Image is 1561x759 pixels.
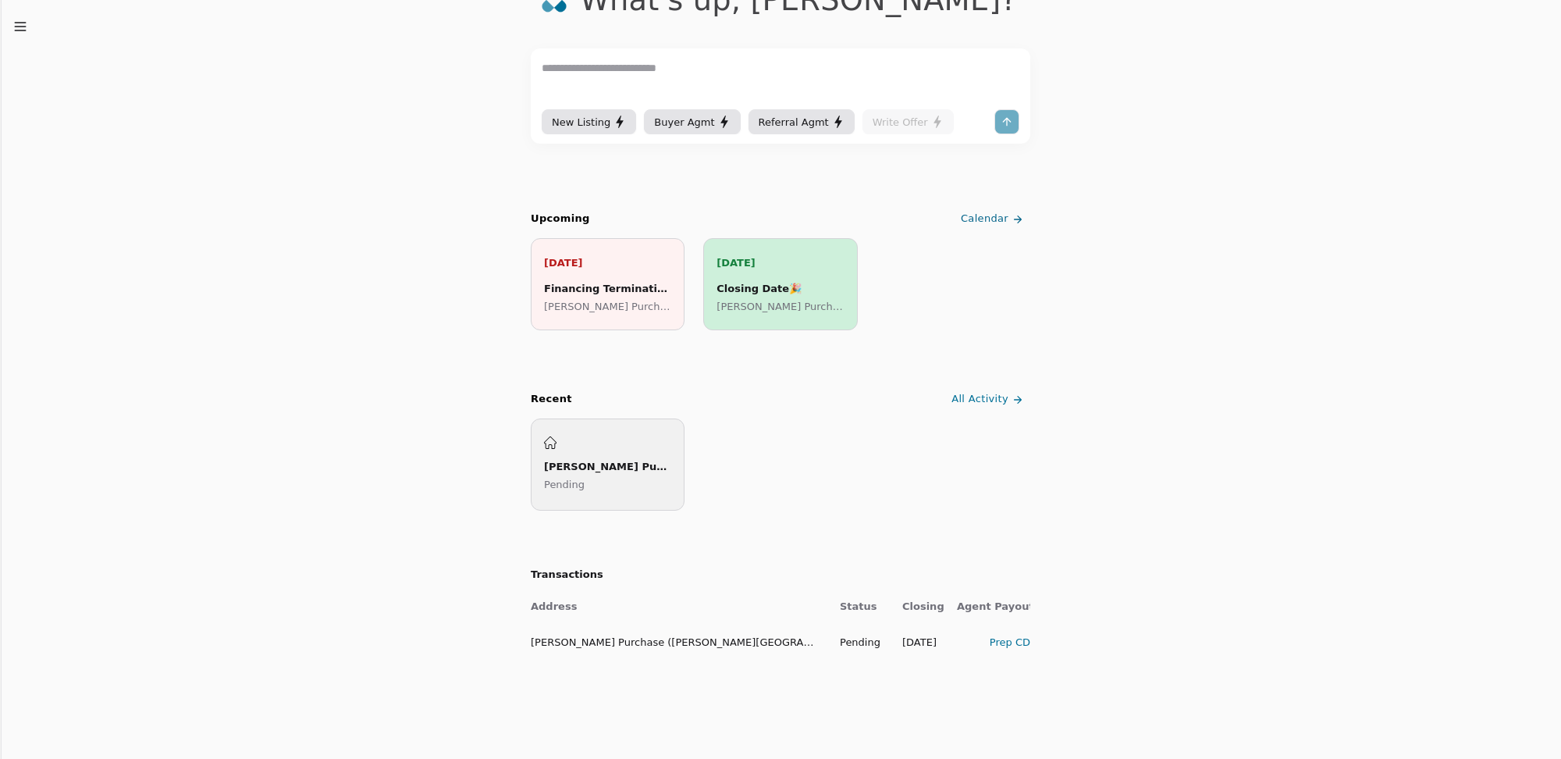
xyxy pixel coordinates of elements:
div: New Listing [552,114,626,130]
span: All Activity [951,391,1008,408]
td: Pending [827,625,890,660]
button: Referral Agmt [748,109,855,134]
div: Financing Termination Deadline [544,280,671,297]
span: Buyer Agmt [654,114,714,130]
span: Referral Agmt [759,114,829,130]
h2: Upcoming [531,211,590,227]
p: [PERSON_NAME] Purchase ([PERSON_NAME][GEOGRAPHIC_DATA]) [716,298,844,315]
a: All Activity [948,387,1030,412]
p: [DATE] [716,255,844,271]
div: Prep CD [957,634,1030,650]
th: Status [827,590,890,625]
button: New Listing [542,109,636,134]
td: [DATE] [890,625,944,660]
th: Address [531,590,827,625]
div: [PERSON_NAME] Purchase ([PERSON_NAME][GEOGRAPHIC_DATA]) [544,458,671,475]
p: Pending [544,476,671,493]
div: Recent [531,391,572,408]
p: [DATE] [544,255,671,271]
th: Closing [890,590,944,625]
span: Calendar [961,211,1008,227]
a: [DATE]Closing Date🎉[PERSON_NAME] Purchase ([PERSON_NAME][GEOGRAPHIC_DATA]) [703,238,857,330]
div: Closing Date 🎉 [716,280,844,297]
h2: Transactions [531,567,1030,583]
a: Calendar [958,206,1030,232]
p: [PERSON_NAME] Purchase ([PERSON_NAME][GEOGRAPHIC_DATA]) [544,298,671,315]
button: Buyer Agmt [644,109,740,134]
a: [PERSON_NAME] Purchase ([PERSON_NAME][GEOGRAPHIC_DATA])Pending [531,419,684,511]
th: Agent Payout [944,590,1030,625]
td: [PERSON_NAME] Purchase ([PERSON_NAME][GEOGRAPHIC_DATA]) [531,625,827,660]
a: [DATE]Financing Termination Deadline[PERSON_NAME] Purchase ([PERSON_NAME][GEOGRAPHIC_DATA]) [531,238,684,330]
